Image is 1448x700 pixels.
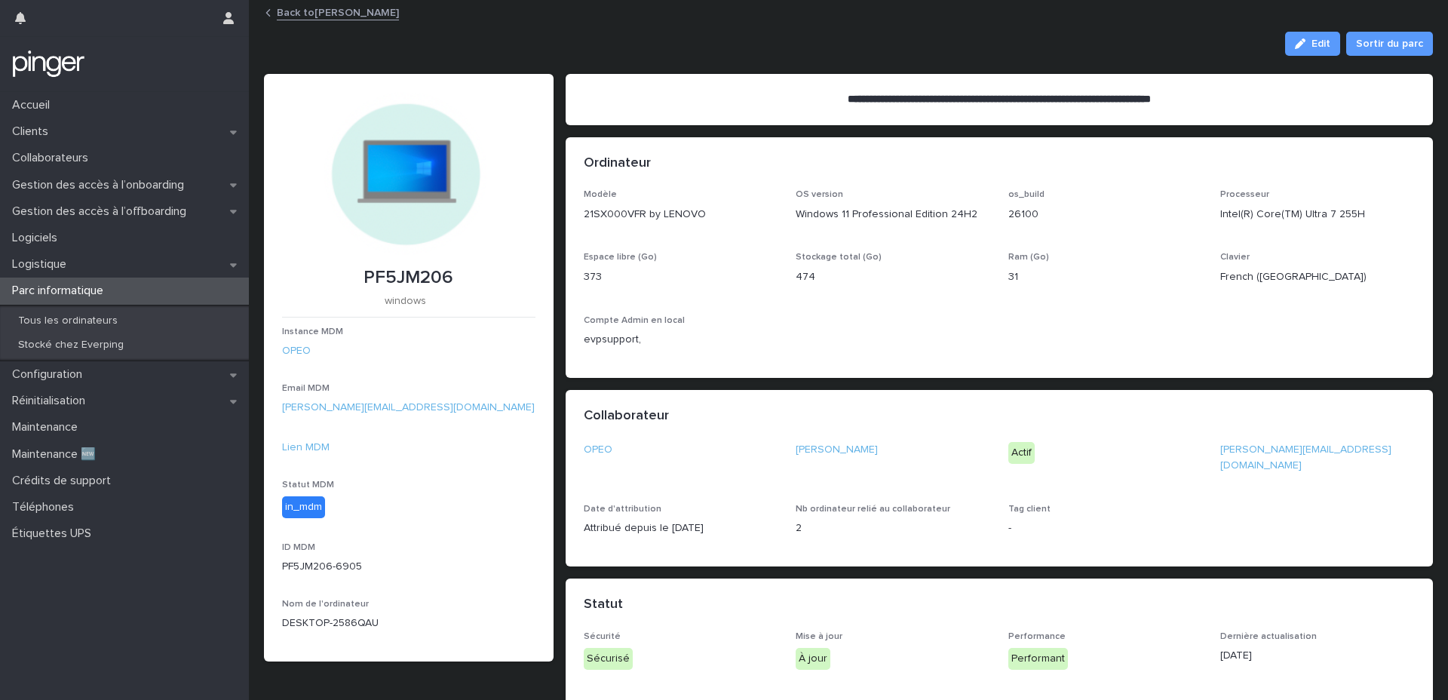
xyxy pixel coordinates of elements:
span: Clavier [1220,253,1250,262]
button: Edit [1285,32,1340,56]
span: Sortir du parc [1356,36,1423,51]
span: Espace libre (Go) [584,253,657,262]
p: Réinitialisation [6,394,97,408]
p: evpsupport, [584,332,778,348]
p: Accueil [6,98,62,112]
p: - [1008,520,1203,536]
span: Nom de l'ordinateur [282,600,369,609]
span: os_build [1008,190,1045,199]
span: Performance [1008,632,1066,641]
div: in_mdm [282,496,325,518]
a: [PERSON_NAME][EMAIL_ADDRESS][DOMAIN_NAME] [1220,444,1391,471]
p: PF5JM206 [282,267,535,289]
span: Instance MDM [282,327,343,336]
span: Email MDM [282,384,330,393]
span: Nb ordinateur relié au collaborateur [796,505,950,514]
p: Stocké chez Everping [6,339,136,352]
p: Tous les ordinateurs [6,315,130,327]
a: [PERSON_NAME] [796,442,878,458]
p: Gestion des accès à l’onboarding [6,178,196,192]
p: French ([GEOGRAPHIC_DATA]) [1220,269,1415,285]
p: Crédits de support [6,474,123,488]
span: Sécurité [584,632,621,641]
p: 373 [584,269,778,285]
span: Processeur [1220,190,1269,199]
h2: Statut [584,597,623,613]
span: Tag client [1008,505,1051,514]
h2: Collaborateur [584,408,669,425]
p: Parc informatique [6,284,115,298]
a: Back to[PERSON_NAME] [277,3,399,20]
p: Étiquettes UPS [6,527,103,541]
div: Performant [1008,648,1068,670]
p: Maintenance 🆕 [6,447,108,462]
span: Dernière actualisation [1220,632,1317,641]
p: Configuration [6,367,94,382]
a: OPEO [282,343,311,359]
span: Statut MDM [282,480,334,490]
p: Logiciels [6,231,69,245]
span: Mise à jour [796,632,842,641]
p: 31 [1008,269,1203,285]
a: [PERSON_NAME][EMAIL_ADDRESS][DOMAIN_NAME] [282,402,535,413]
img: mTgBEunGTSyRkCgitkcU [12,49,85,79]
span: ID MDM [282,543,315,552]
div: À jour [796,648,830,670]
p: Collaborateurs [6,151,100,165]
p: 21SX000VFR by LENOVO [584,207,778,223]
a: Lien MDM [282,442,330,453]
p: Logistique [6,257,78,272]
p: Windows 11 Professional Edition 24H2 [796,207,990,223]
div: Actif [1008,442,1035,464]
p: 2 [796,520,990,536]
h2: Ordinateur [584,155,651,172]
p: Gestion des accès à l’offboarding [6,204,198,219]
p: PF5JM206-6905 [282,559,535,575]
div: Sécurisé [584,648,633,670]
p: Intel(R) Core(TM) Ultra 7 255H [1220,207,1415,223]
span: Date d'attribution [584,505,661,514]
p: 26100 [1008,207,1203,223]
span: Ram (Go) [1008,253,1049,262]
p: windows [282,295,529,308]
a: OPEO [584,442,612,458]
p: [DATE] [1220,648,1415,664]
p: Téléphones [6,500,86,514]
span: Modèle [584,190,617,199]
span: Compte Admin en local [584,316,685,325]
span: Edit [1311,38,1330,49]
button: Sortir du parc [1346,32,1433,56]
p: Attribué depuis le [DATE] [584,520,778,536]
span: OS version [796,190,843,199]
p: DESKTOP-2586QAU [282,616,535,631]
p: Maintenance [6,420,90,434]
p: Clients [6,124,60,139]
span: Stockage total (Go) [796,253,882,262]
p: 474 [796,269,990,285]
